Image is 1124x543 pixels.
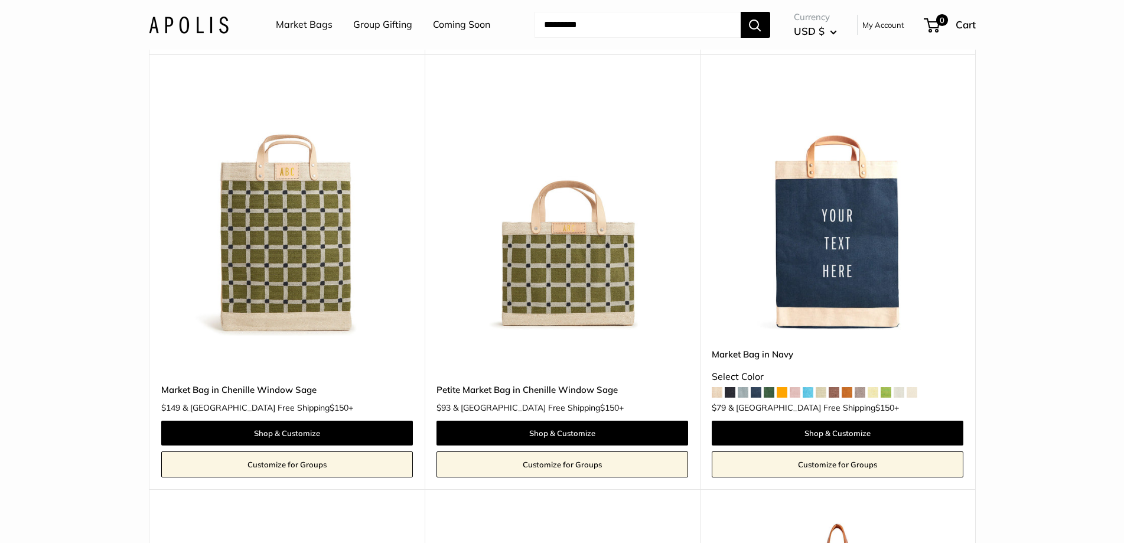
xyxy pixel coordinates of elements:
[925,15,976,34] a: 0 Cart
[161,402,180,413] span: $149
[353,16,412,34] a: Group Gifting
[453,404,624,412] span: & [GEOGRAPHIC_DATA] Free Shipping +
[712,368,963,386] div: Select Color
[436,84,688,336] a: Petite Market Bag in Chenille Window SagePetite Market Bag in Chenille Window Sage
[712,451,963,477] a: Customize for Groups
[436,402,451,413] span: $93
[862,18,904,32] a: My Account
[436,383,688,396] a: Petite Market Bag in Chenille Window Sage
[728,404,899,412] span: & [GEOGRAPHIC_DATA] Free Shipping +
[875,402,894,413] span: $150
[600,402,619,413] span: $150
[535,12,741,38] input: Search...
[161,451,413,477] a: Customize for Groups
[794,9,837,25] span: Currency
[794,25,825,37] span: USD $
[936,14,947,26] span: 0
[436,451,688,477] a: Customize for Groups
[712,84,963,336] a: Market Bag in NavyMarket Bag in Navy
[183,404,353,412] span: & [GEOGRAPHIC_DATA] Free Shipping +
[956,18,976,31] span: Cart
[712,84,963,336] img: Market Bag in Navy
[149,16,229,33] img: Apolis
[161,84,413,336] a: Market Bag in Chenille Window SageMarket Bag in Chenille Window Sage
[741,12,770,38] button: Search
[436,84,688,336] img: Petite Market Bag in Chenille Window Sage
[712,347,963,361] a: Market Bag in Navy
[161,383,413,396] a: Market Bag in Chenille Window Sage
[276,16,333,34] a: Market Bags
[712,402,726,413] span: $79
[794,22,837,41] button: USD $
[436,421,688,446] a: Shop & Customize
[161,84,413,336] img: Market Bag in Chenille Window Sage
[433,16,490,34] a: Coming Soon
[712,421,963,446] a: Shop & Customize
[330,402,348,413] span: $150
[161,421,413,446] a: Shop & Customize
